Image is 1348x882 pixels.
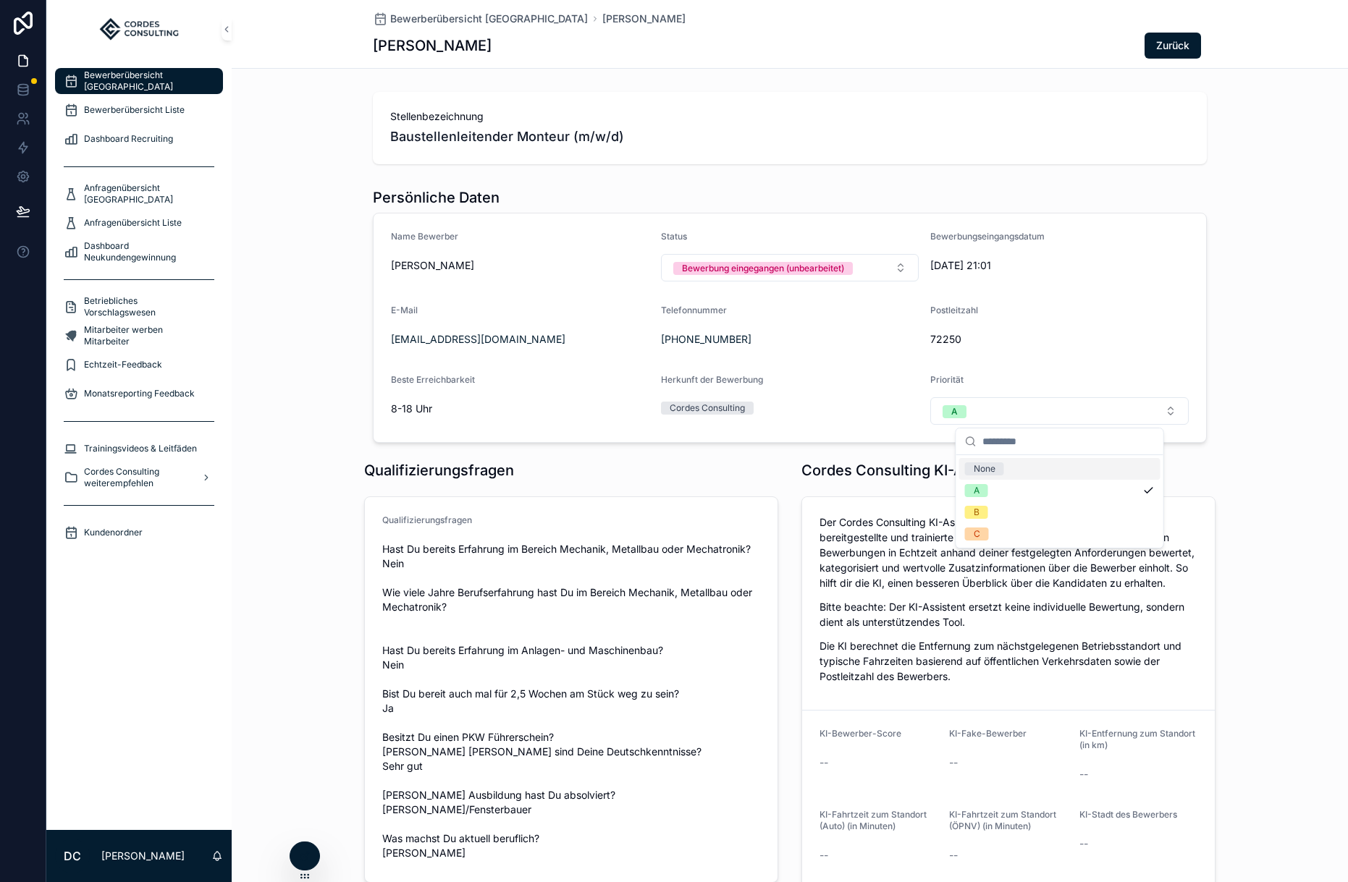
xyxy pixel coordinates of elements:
span: KI-Entfernung zum Standort (in km) [1079,728,1195,750]
a: Bewerberübersicht [GEOGRAPHIC_DATA] [373,12,588,26]
div: Bewerbung eingegangen (unbearbeitet) [682,262,844,275]
span: Telefonnummer [661,305,727,315]
a: Trainingsvideos & Leitfäden [55,436,223,462]
span: [DATE] 21:01 [930,258,1121,273]
a: Dashboard Recruiting [55,126,223,152]
span: KI-Fake-Bewerber [949,728,1027,739]
h1: Persönliche Daten [373,187,500,208]
div: scrollable content [46,58,232,564]
span: Herkunft der Bewerbung [661,374,763,385]
span: KI-Fahrtzeit zum Standort (Auto) (in Minuten) [820,809,927,831]
span: -- [949,755,958,770]
a: [EMAIL_ADDRESS][DOMAIN_NAME] [391,332,565,347]
span: -- [1079,836,1088,851]
span: DC [64,847,81,865]
span: Monatsreporting Feedback [84,388,195,399]
span: Zurück [1156,38,1189,53]
p: [PERSON_NAME] [101,849,185,863]
a: Mitarbeiter werben Mitarbeiter [55,323,223,349]
div: Cordes Consulting [670,402,745,415]
span: Postleitzahl [930,305,978,315]
p: Die KI berechnet die Entfernung zum nächstgelegenen Betriebsstandort und typische Fahrzeiten basi... [820,638,1197,684]
button: Select Button [661,254,919,281]
span: Bewerberübersicht Liste [84,104,185,116]
a: [PERSON_NAME] [602,12,686,26]
span: Bewerbungseingangsdatum [930,231,1045,242]
h1: Cordes Consulting KI-Assistent [801,460,1019,480]
button: Zurück [1145,33,1201,59]
h1: [PERSON_NAME] [373,35,492,56]
a: Bewerberübersicht Liste [55,97,223,123]
button: Select Button [930,397,1189,425]
span: -- [820,755,828,770]
span: Bewerberübersicht [GEOGRAPHIC_DATA] [84,69,208,93]
a: Kundenordner [55,520,223,546]
span: 72250 [930,332,1189,347]
span: Qualifizierungsfragen [382,514,472,525]
a: Cordes Consulting weiterempfehlen [55,465,223,491]
div: A [951,405,958,418]
span: -- [1079,767,1088,781]
span: Kundenordner [84,527,143,538]
span: Trainingsvideos & Leitfäden [84,443,197,454]
span: Mitarbeiter werben Mitarbeiter [84,324,208,347]
img: App logo [98,17,180,41]
span: Dashboard Recruiting [84,133,173,145]
span: Dashboard Neukundengewinnung [84,240,208,263]
div: B [974,506,980,519]
span: Stellenbezeichnung [390,109,1189,124]
div: C [974,527,980,540]
span: [PERSON_NAME] [391,258,649,273]
span: KI-Bewerber-Score [820,728,901,739]
a: Dashboard Neukundengewinnung [55,239,223,265]
p: Der Cordes Consulting KI-Assistent ist eine von Cordes Consulting bereitgestellte und trainierte ... [820,514,1197,590]
span: Priorität [930,374,964,385]
span: Betriebliches Vorschlagswesen [84,295,208,318]
div: None [974,462,995,475]
a: Anfragenübersicht Liste [55,210,223,236]
span: Name Bewerber [391,231,458,242]
a: Bewerberübersicht [GEOGRAPHIC_DATA] [55,68,223,94]
span: Beste Erreichbarkeit [391,374,475,385]
a: Monatsreporting Feedback [55,381,223,407]
span: Status [661,231,687,242]
div: A [974,484,980,497]
div: Suggestions [956,455,1163,548]
span: KI-Fahrtzeit zum Standort (ÖPNV) (in Minuten) [949,809,1056,831]
a: Betriebliches Vorschlagswesen [55,294,223,320]
span: Hast Du bereits Erfahrung im Bereich Mechanik, Metallbau oder Mechatronik? Nein Wie viele Jahre B... [382,542,760,860]
span: Echtzeit-Feedback [84,359,162,370]
span: Anfragenübersicht Liste [84,217,182,229]
a: Echtzeit-Feedback [55,352,223,378]
a: [PHONE_NUMBER] [661,332,751,347]
span: Bewerberübersicht [GEOGRAPHIC_DATA] [390,12,588,26]
h1: Qualifizierungsfragen [364,460,514,480]
span: -- [949,848,958,862]
span: E-Mail [391,305,418,315]
span: Anfragenübersicht [GEOGRAPHIC_DATA] [84,182,208,205]
span: 8-18 Uhr [391,402,649,416]
span: Baustellenleitender Monteur (m/w/d) [390,127,1189,147]
a: Anfragenübersicht [GEOGRAPHIC_DATA] [55,181,223,207]
span: KI-Stadt des Bewerbers [1079,809,1177,820]
p: Bitte beachte: Der KI-Assistent ersetzt keine individuelle Bewertung, sondern dient als unterstüt... [820,599,1197,629]
span: Cordes Consulting weiterempfehlen [84,466,190,489]
span: -- [820,848,828,862]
